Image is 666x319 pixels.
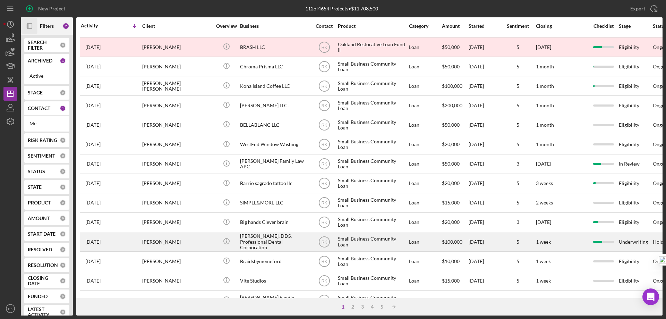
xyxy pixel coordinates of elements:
div: BRASH LLC [240,38,309,56]
b: RISK RATING [28,137,57,143]
div: Small Business Community Loan [338,135,407,154]
div: 0 [60,90,66,96]
time: 1 week [536,239,551,245]
time: 2025-08-12 20:46 [85,64,101,69]
time: 1 month [536,141,554,147]
div: [DATE] [469,291,500,309]
div: [DATE] [469,213,500,232]
div: Loan [409,77,441,95]
div: Loan [409,38,441,56]
time: 1 month [536,122,554,128]
div: [DATE] [469,96,500,115]
div: Small Business Community Loan [338,194,407,212]
text: RK [321,123,327,128]
div: $15,000 [442,194,468,212]
div: 5 [501,297,535,303]
div: 5 [501,64,535,69]
div: $100,000 [442,77,468,95]
div: Eligibility [619,291,652,309]
div: 0 [60,42,66,48]
b: RESOLVED [28,247,52,252]
div: 1 [60,58,66,64]
div: 5 [501,44,535,50]
time: 1 month [536,64,554,69]
div: Product [338,23,407,29]
b: AMOUNT [28,216,50,221]
div: Kona Island Coffee LLC [240,77,309,95]
div: $50,000 [442,57,468,76]
text: RK [321,220,327,225]
div: Eligibility [619,213,652,232]
time: 2025-07-10 02:07 [85,297,101,303]
div: Category [409,23,441,29]
button: New Project [21,2,72,16]
div: $20,000 [442,135,468,154]
text: RK [321,142,327,147]
div: 3 [358,304,367,310]
div: $50,000 [442,38,468,56]
div: [PERSON_NAME] [142,233,212,251]
time: 2025-07-29 18:28 [85,181,101,186]
div: 1 [338,304,348,310]
text: RK [321,298,327,303]
div: $100,000 [442,291,468,309]
text: RK [321,278,327,283]
div: 0 [60,168,66,175]
time: 2025-08-11 03:23 [85,83,101,89]
time: 2025-08-07 17:12 [85,142,101,147]
div: [PERSON_NAME] [PERSON_NAME] [142,77,212,95]
div: [PERSON_NAME] [142,213,212,232]
div: 3 [501,161,535,167]
div: [PERSON_NAME] [142,174,212,193]
div: Small Business Community Loan [338,116,407,134]
div: Checklist [589,23,618,29]
div: 5 [501,142,535,147]
div: [DATE] [469,57,500,76]
div: [DATE] [469,252,500,270]
div: Small Business Community Loan [338,174,407,193]
div: Export [630,2,645,16]
text: RK [321,103,327,108]
time: [DATE] [536,161,551,167]
text: RK [321,181,327,186]
div: Eligibility [619,116,652,134]
div: $20,000 [442,174,468,193]
div: 2 [62,23,69,30]
div: 0 [60,184,66,190]
div: Small Business Community Loan [338,291,407,309]
div: Small Business Community Loan [338,271,407,290]
div: [PERSON_NAME] [142,194,212,212]
div: 4 [367,304,377,310]
time: 2025-07-23 19:28 [85,200,101,205]
div: Overview [213,23,239,29]
div: Active [29,73,64,79]
div: Open Intercom Messenger [642,288,659,305]
div: Eligibility [619,174,652,193]
div: 0 [60,293,66,300]
div: [PERSON_NAME] LLC. [240,96,309,115]
div: In Review [619,155,652,173]
time: 2 weeks [536,200,553,205]
div: New Project [38,2,65,16]
div: $200,000 [442,96,468,115]
div: 5 [501,200,535,205]
div: Loan [409,116,441,134]
div: [PERSON_NAME] [142,271,212,290]
time: 3 weeks [536,180,553,186]
time: 1 month [536,83,554,89]
div: [PERSON_NAME] Family Law APC [240,155,309,173]
time: 2025-08-10 05:21 [85,103,101,108]
button: Export [623,2,663,16]
div: 0 [60,262,66,268]
div: Closing [536,23,588,29]
div: [PERSON_NAME] [142,96,212,115]
text: RK [321,240,327,244]
div: 0 [60,200,66,206]
text: RK [8,307,13,311]
text: RK [321,64,327,69]
time: 1 month [536,102,554,108]
div: SIMPLE&MORE LLC [240,194,309,212]
div: [DATE] [469,77,500,95]
div: Me [29,121,64,126]
div: Eligibility [619,252,652,270]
